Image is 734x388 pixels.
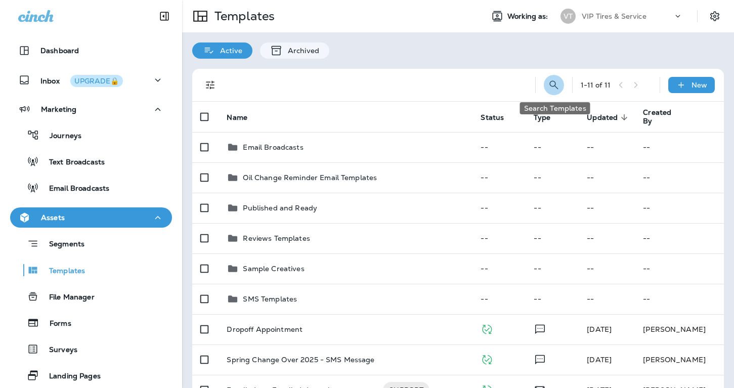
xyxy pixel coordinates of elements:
[227,113,247,122] span: Name
[526,132,579,162] td: --
[581,81,611,89] div: 1 - 11 of 11
[74,77,119,84] div: UPGRADE🔒
[706,7,724,25] button: Settings
[39,346,77,355] p: Surveys
[507,12,550,21] span: Working as:
[520,102,590,114] div: Search Templates
[150,6,179,26] button: Collapse Sidebar
[526,193,579,223] td: --
[635,253,724,284] td: --
[10,99,172,119] button: Marketing
[534,324,546,333] span: Text
[643,108,681,125] span: Created By
[10,70,172,90] button: InboxUPGRADE🔒
[587,325,612,334] span: J-P Scoville
[579,253,635,284] td: --
[544,75,564,95] button: Search Templates
[481,113,517,122] span: Status
[472,193,526,223] td: --
[635,132,724,162] td: --
[10,233,172,254] button: Segments
[579,132,635,162] td: --
[243,204,317,212] p: Published and Ready
[472,253,526,284] td: --
[39,293,95,303] p: File Manager
[10,151,172,172] button: Text Broadcasts
[10,207,172,228] button: Assets
[243,265,304,273] p: Sample Creatives
[481,354,493,363] span: Published
[579,223,635,253] td: --
[40,75,123,85] p: Inbox
[635,344,724,375] td: [PERSON_NAME]
[587,113,618,122] span: Updated
[526,223,579,253] td: --
[587,355,612,364] span: J-P Scoville
[39,240,84,250] p: Segments
[215,47,242,55] p: Active
[635,162,724,193] td: --
[526,284,579,314] td: --
[10,312,172,333] button: Forms
[582,12,646,20] p: VIP Tires & Service
[10,365,172,386] button: Landing Pages
[481,113,504,122] span: Status
[481,324,493,333] span: Published
[635,314,724,344] td: [PERSON_NAME]
[472,284,526,314] td: --
[635,223,724,253] td: --
[10,177,172,198] button: Email Broadcasts
[243,295,297,303] p: SMS Templates
[39,132,81,141] p: Journeys
[692,81,707,89] p: New
[472,132,526,162] td: --
[40,47,79,55] p: Dashboard
[243,234,310,242] p: Reviews Templates
[472,223,526,253] td: --
[41,213,65,222] p: Assets
[227,356,374,364] p: Spring Change Over 2025 - SMS Message
[579,162,635,193] td: --
[635,284,724,314] td: --
[283,47,319,55] p: Archived
[643,108,695,125] span: Created By
[39,319,71,329] p: Forms
[243,143,303,151] p: Email Broadcasts
[39,184,109,194] p: Email Broadcasts
[534,113,564,122] span: Type
[227,325,303,333] p: Dropoff Appointment
[200,75,221,95] button: Filters
[534,113,550,122] span: Type
[243,174,377,182] p: Oil Change Reminder Email Templates
[587,113,631,122] span: Updated
[10,40,172,61] button: Dashboard
[10,260,172,281] button: Templates
[39,267,85,276] p: Templates
[526,162,579,193] td: --
[39,158,105,167] p: Text Broadcasts
[10,124,172,146] button: Journeys
[39,372,101,381] p: Landing Pages
[227,113,261,122] span: Name
[579,284,635,314] td: --
[472,162,526,193] td: --
[534,354,546,363] span: Text
[210,9,275,24] p: Templates
[10,338,172,360] button: Surveys
[579,193,635,223] td: --
[10,286,172,307] button: File Manager
[635,193,724,223] td: --
[70,75,123,87] button: UPGRADE🔒
[526,253,579,284] td: --
[560,9,576,24] div: VT
[41,105,76,113] p: Marketing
